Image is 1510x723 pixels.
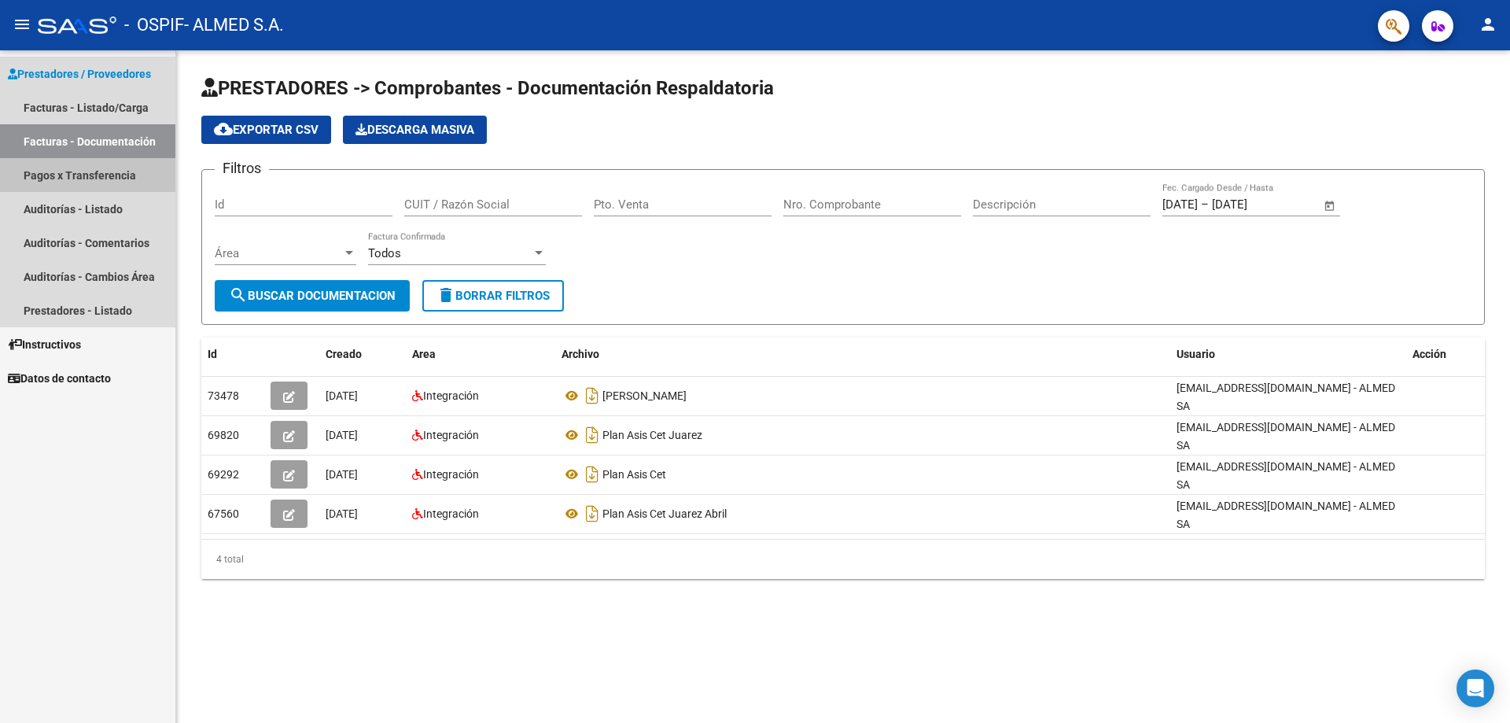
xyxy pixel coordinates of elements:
[326,348,362,360] span: Creado
[214,123,319,137] span: Exportar CSV
[8,65,151,83] span: Prestadores / Proveedores
[368,246,401,260] span: Todos
[1321,197,1339,215] button: Open calendar
[201,77,774,99] span: PRESTADORES -> Comprobantes - Documentación Respaldatoria
[1177,500,1395,530] span: [EMAIL_ADDRESS][DOMAIN_NAME] - ALMED SA
[319,338,406,371] datatable-header-cell: Creado
[602,429,702,441] span: Plan Asis Cet Juarez
[208,348,217,360] span: Id
[1177,348,1215,360] span: Usuario
[1212,197,1288,212] input: End date
[423,468,479,481] span: Integración
[1457,670,1494,707] div: Open Intercom Messenger
[326,468,358,481] span: [DATE]
[423,389,479,402] span: Integración
[208,468,239,481] span: 69292
[326,507,358,520] span: [DATE]
[562,348,599,360] span: Archivo
[215,280,410,312] button: Buscar Documentacion
[184,8,284,42] span: - ALMED S.A.
[8,336,81,353] span: Instructivos
[208,429,239,441] span: 69820
[124,8,184,42] span: - OSPIF
[582,383,602,408] i: Descargar documento
[602,507,727,520] span: Plan Asis Cet Juarez Abril
[208,389,239,402] span: 73478
[436,289,550,303] span: Borrar Filtros
[423,507,479,520] span: Integración
[215,157,269,179] h3: Filtros
[1406,338,1485,371] datatable-header-cell: Acción
[8,370,111,387] span: Datos de contacto
[201,540,1485,579] div: 4 total
[13,15,31,34] mat-icon: menu
[229,289,396,303] span: Buscar Documentacion
[422,280,564,312] button: Borrar Filtros
[1170,338,1406,371] datatable-header-cell: Usuario
[214,120,233,138] mat-icon: cloud_download
[355,123,474,137] span: Descarga Masiva
[343,116,487,144] app-download-masive: Descarga masiva de comprobantes (adjuntos)
[602,389,687,402] span: [PERSON_NAME]
[423,429,479,441] span: Integración
[1177,382,1395,412] span: [EMAIL_ADDRESS][DOMAIN_NAME] - ALMED SA
[201,116,331,144] button: Exportar CSV
[1162,197,1198,212] input: Start date
[326,389,358,402] span: [DATE]
[582,501,602,526] i: Descargar documento
[208,507,239,520] span: 67560
[229,286,248,304] mat-icon: search
[201,338,264,371] datatable-header-cell: Id
[582,462,602,487] i: Descargar documento
[412,348,436,360] span: Area
[1412,348,1446,360] span: Acción
[602,468,666,481] span: Plan Asis Cet
[1479,15,1497,34] mat-icon: person
[555,338,1170,371] datatable-header-cell: Archivo
[215,246,342,260] span: Área
[406,338,555,371] datatable-header-cell: Area
[1177,460,1395,491] span: [EMAIL_ADDRESS][DOMAIN_NAME] - ALMED SA
[1177,421,1395,452] span: [EMAIL_ADDRESS][DOMAIN_NAME] - ALMED SA
[343,116,487,144] button: Descarga Masiva
[436,286,455,304] mat-icon: delete
[326,429,358,441] span: [DATE]
[582,422,602,448] i: Descargar documento
[1201,197,1209,212] span: –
